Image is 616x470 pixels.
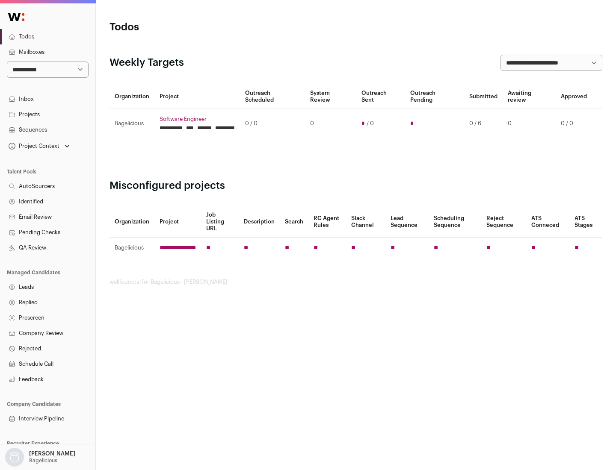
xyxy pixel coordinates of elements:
[308,206,346,238] th: RC Agent Rules
[526,206,569,238] th: ATS Conneced
[405,85,464,109] th: Outreach Pending
[110,238,154,258] td: Bagelicious
[305,109,356,138] td: 0
[305,85,356,109] th: System Review
[569,206,602,238] th: ATS Stages
[110,85,154,109] th: Organization
[503,85,556,109] th: Awaiting review
[201,206,239,238] th: Job Listing URL
[367,120,374,127] span: / 0
[29,450,75,457] p: [PERSON_NAME]
[464,85,503,109] th: Submitted
[240,85,305,109] th: Outreach Scheduled
[556,109,592,138] td: 0 / 0
[7,143,59,150] div: Project Context
[110,206,154,238] th: Organization
[154,85,240,109] th: Project
[481,206,527,238] th: Reject Sequence
[464,109,503,138] td: 0 / 6
[429,206,481,238] th: Scheduling Sequence
[110,279,602,285] footer: wellfound:ai for Bagelicious - [PERSON_NAME]
[7,140,71,152] button: Open dropdown
[154,206,201,238] th: Project
[280,206,308,238] th: Search
[385,206,429,238] th: Lead Sequence
[356,85,406,109] th: Outreach Sent
[556,85,592,109] th: Approved
[346,206,385,238] th: Slack Channel
[5,448,24,467] img: nopic.png
[110,179,602,193] h2: Misconfigured projects
[240,109,305,138] td: 0 / 0
[239,206,280,238] th: Description
[3,9,29,26] img: Wellfound
[110,109,154,138] td: Bagelicious
[29,457,57,464] p: Bagelicious
[503,109,556,138] td: 0
[160,116,235,123] a: Software Engineer
[3,448,77,467] button: Open dropdown
[110,21,274,34] h1: Todos
[110,56,184,70] h2: Weekly Targets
